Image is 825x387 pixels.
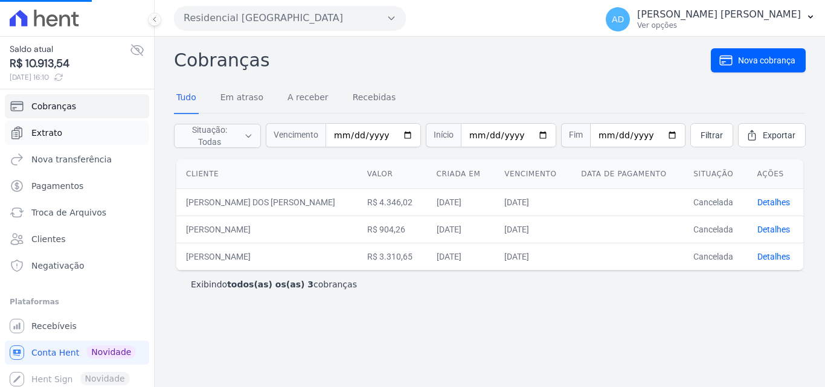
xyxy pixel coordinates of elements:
[31,180,83,192] span: Pagamentos
[174,83,199,114] a: Tudo
[701,129,723,141] span: Filtrar
[5,227,149,251] a: Clientes
[218,83,266,114] a: Em atraso
[182,124,237,148] span: Situação: Todas
[31,347,79,359] span: Conta Hent
[5,174,149,198] a: Pagamentos
[191,278,357,290] p: Exibindo cobranças
[86,345,136,359] span: Novidade
[5,147,149,171] a: Nova transferência
[596,2,825,36] button: AD [PERSON_NAME] [PERSON_NAME] Ver opções
[5,200,149,225] a: Troca de Arquivos
[358,159,427,189] th: Valor
[227,280,313,289] b: todos(as) os(as) 3
[174,124,261,148] button: Situação: Todas
[10,72,130,83] span: [DATE] 16:10
[5,121,149,145] a: Extrato
[427,159,495,189] th: Criada em
[757,252,790,261] a: Detalhes
[31,127,62,139] span: Extrato
[748,159,803,189] th: Ações
[31,153,112,165] span: Nova transferência
[757,197,790,207] a: Detalhes
[350,83,399,114] a: Recebidas
[684,243,747,270] td: Cancelada
[10,56,130,72] span: R$ 10.913,54
[174,6,406,30] button: Residencial [GEOGRAPHIC_DATA]
[358,243,427,270] td: R$ 3.310,65
[637,21,801,30] p: Ver opções
[5,254,149,278] a: Negativação
[358,188,427,216] td: R$ 4.346,02
[738,54,795,66] span: Nova cobrança
[176,159,358,189] th: Cliente
[176,216,358,243] td: [PERSON_NAME]
[31,206,106,219] span: Troca de Arquivos
[5,94,149,118] a: Cobranças
[427,216,495,243] td: [DATE]
[495,216,571,243] td: [DATE]
[561,123,590,147] span: Fim
[5,314,149,338] a: Recebíveis
[684,159,747,189] th: Situação
[738,123,806,147] a: Exportar
[174,46,711,74] h2: Cobranças
[10,295,144,309] div: Plataformas
[495,159,571,189] th: Vencimento
[31,100,76,112] span: Cobranças
[5,341,149,365] a: Conta Hent Novidade
[571,159,684,189] th: Data de pagamento
[612,15,624,24] span: AD
[31,260,85,272] span: Negativação
[176,188,358,216] td: [PERSON_NAME] DOS [PERSON_NAME]
[266,123,326,147] span: Vencimento
[176,243,358,270] td: [PERSON_NAME]
[285,83,331,114] a: A receber
[495,188,571,216] td: [DATE]
[31,320,77,332] span: Recebíveis
[684,188,747,216] td: Cancelada
[711,48,806,72] a: Nova cobrança
[763,129,795,141] span: Exportar
[358,216,427,243] td: R$ 904,26
[690,123,733,147] a: Filtrar
[426,123,461,147] span: Início
[684,216,747,243] td: Cancelada
[10,43,130,56] span: Saldo atual
[757,225,790,234] a: Detalhes
[495,243,571,270] td: [DATE]
[31,233,65,245] span: Clientes
[427,188,495,216] td: [DATE]
[427,243,495,270] td: [DATE]
[637,8,801,21] p: [PERSON_NAME] [PERSON_NAME]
